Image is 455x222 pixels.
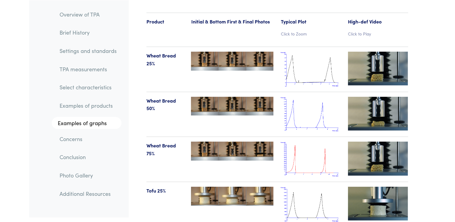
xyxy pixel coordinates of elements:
[55,187,121,200] a: Additional Resources
[281,30,341,37] p: Click to Zoom
[55,62,121,76] a: TPA measurements
[281,187,341,222] img: tofu_tpa_25.png
[55,132,121,146] a: Concerns
[55,168,121,182] a: Photo Gallery
[146,18,184,26] p: Product
[348,97,408,131] img: wheat_bread-videotn-50.jpg
[348,187,408,220] img: tofu-videotn-25.jpg
[191,18,273,26] p: Initial & Bottom First & Final Photos
[55,99,121,113] a: Examples of products
[146,97,184,112] p: Wheat Bread 50%
[191,52,273,71] img: wheat_bread-25-123-tpa.jpg
[348,142,408,175] img: wheat_bread-videotn-75.jpg
[52,117,121,129] a: Examples of graphs
[348,30,408,37] p: Click to Play
[191,142,273,161] img: wheat_bread-75-123-tpa.jpg
[281,52,341,87] img: wheat_bread_tpa_25.png
[55,44,121,57] a: Settings and standards
[281,18,341,26] p: Typical Plot
[146,52,184,67] p: Wheat Bread 25%
[146,142,184,157] p: Wheat Bread 75%
[281,97,341,132] img: wheat_bread_tpa_50.png
[146,187,184,195] p: Tofu 25%
[191,97,273,116] img: wheat_bread-50-123-tpa.jpg
[281,142,341,177] img: wheat_bread_tpa_75.png
[55,7,121,21] a: Overview of TPA
[191,187,273,206] img: tofu-25-123-tpa.jpg
[55,26,121,39] a: Brief History
[348,18,408,26] p: High-def Video
[348,52,408,85] img: wheat_bread-videotn-25.jpg
[55,150,121,164] a: Conclusion
[55,80,121,94] a: Select characteristics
